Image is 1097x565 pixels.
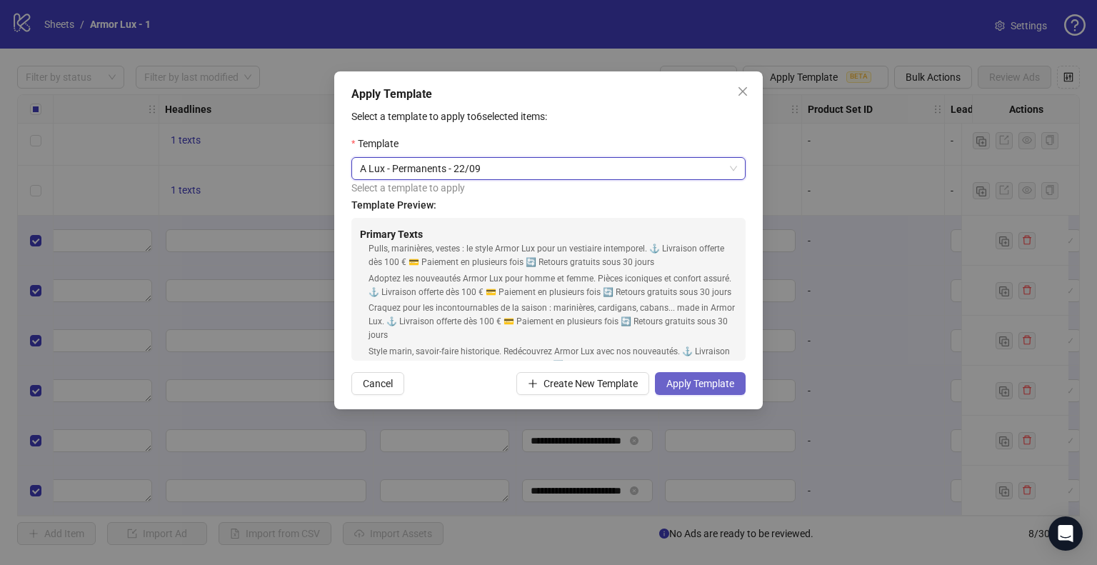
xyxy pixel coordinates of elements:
[666,378,734,389] span: Apply Template
[516,372,649,395] button: Create New Template
[360,229,423,240] strong: Primary Texts
[351,136,408,151] label: Template
[737,86,748,97] span: close
[360,158,737,179] span: A Lux - Permanents - 22/09
[1048,516,1083,551] div: Open Intercom Messenger
[369,272,737,299] div: Adoptez les nouveautés Armor Lux pour homme et femme. Pièces iconiques et confort assuré. ⚓ Livra...
[731,80,754,103] button: Close
[544,378,638,389] span: Create New Template
[369,345,737,372] div: Style marin, savoir-faire historique. Redécouvrez Armor Lux avec nos nouveautés. ⚓ Livraison offe...
[655,372,746,395] button: Apply Template
[351,86,746,103] div: Apply Template
[528,379,538,389] span: plus
[351,372,404,395] button: Cancel
[369,242,737,269] div: Pulls, marinières, vestes : le style Armor Lux pour un vestiaire intemporel. ⚓ Livraison offerte ...
[351,180,746,196] div: Select a template to apply
[351,109,746,124] p: Select a template to apply to 6 selected items:
[363,378,393,389] span: Cancel
[351,197,746,213] h4: Template Preview:
[369,301,737,342] div: Craquez pour les incontournables de la saison : marinières, cardigans, cabans... made in Armor Lu...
